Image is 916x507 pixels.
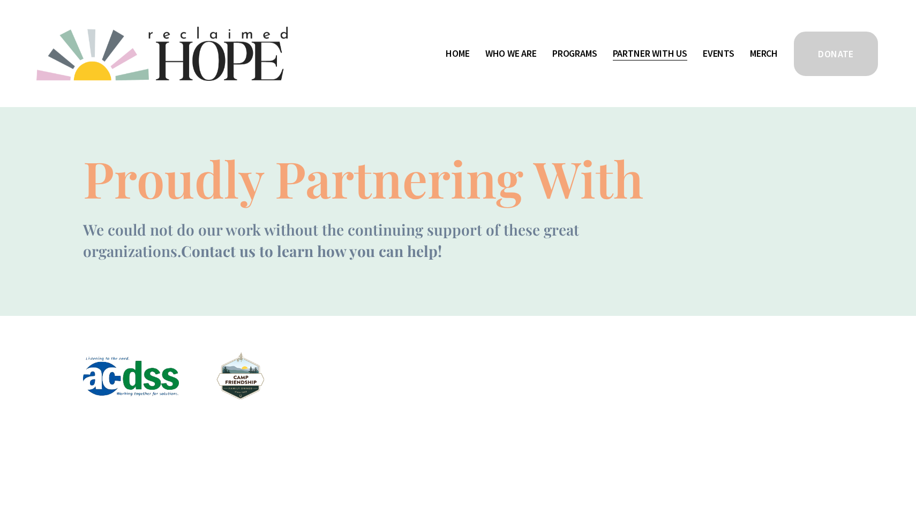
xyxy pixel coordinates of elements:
[83,153,643,203] h1: Proudly Partnering With
[792,30,879,78] a: DONATE
[36,27,288,81] img: Reclaimed Hope Initiative
[613,45,687,62] a: folder dropdown
[613,46,687,62] span: Partner With Us
[216,352,264,399] img: unnamed.png
[446,45,469,62] a: Home
[83,352,179,399] img: County DSS.png
[83,220,583,261] span: We could not do our work without the continuing support of these great organizations.
[485,45,537,62] a: folder dropdown
[552,46,597,62] span: Programs
[552,45,597,62] a: folder dropdown
[703,45,734,62] a: Events
[181,241,442,261] strong: Contact us to learn how you can help!
[485,46,537,62] span: Who We Are
[750,45,778,62] a: Merch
